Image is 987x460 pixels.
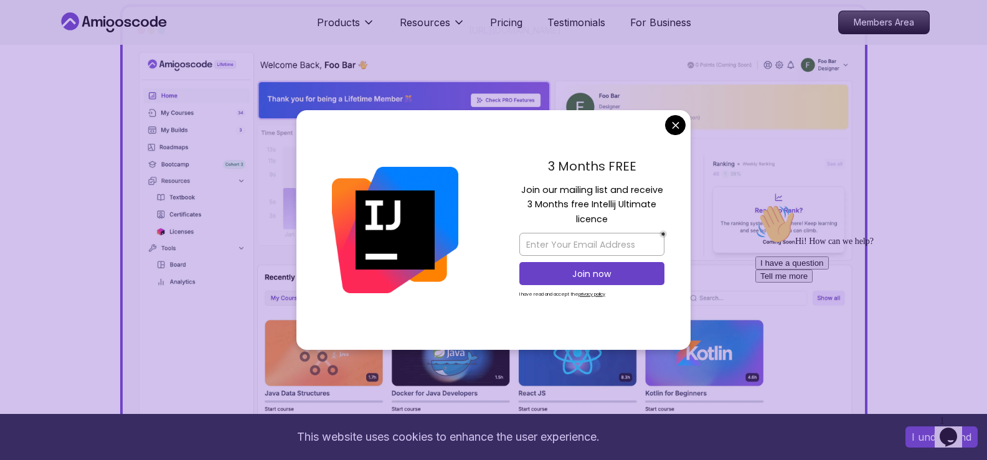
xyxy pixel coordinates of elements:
p: Members Area [839,11,929,34]
span: Hi! How can we help? [5,37,123,47]
button: Products [317,15,375,40]
div: This website uses cookies to enhance the user experience. [9,423,887,451]
a: Members Area [838,11,930,34]
button: Resources [400,15,465,40]
a: For Business [630,15,691,30]
img: :wave: [5,5,45,45]
button: Accept cookies [905,426,978,448]
button: I have a question [5,57,78,70]
a: Pricing [490,15,522,30]
button: Tell me more [5,70,62,83]
a: Testimonials [547,15,605,30]
p: Products [317,15,360,30]
div: 👋Hi! How can we help?I have a questionTell me more [5,5,229,83]
iframe: chat widget [750,199,975,404]
iframe: chat widget [935,410,975,448]
p: Resources [400,15,450,30]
